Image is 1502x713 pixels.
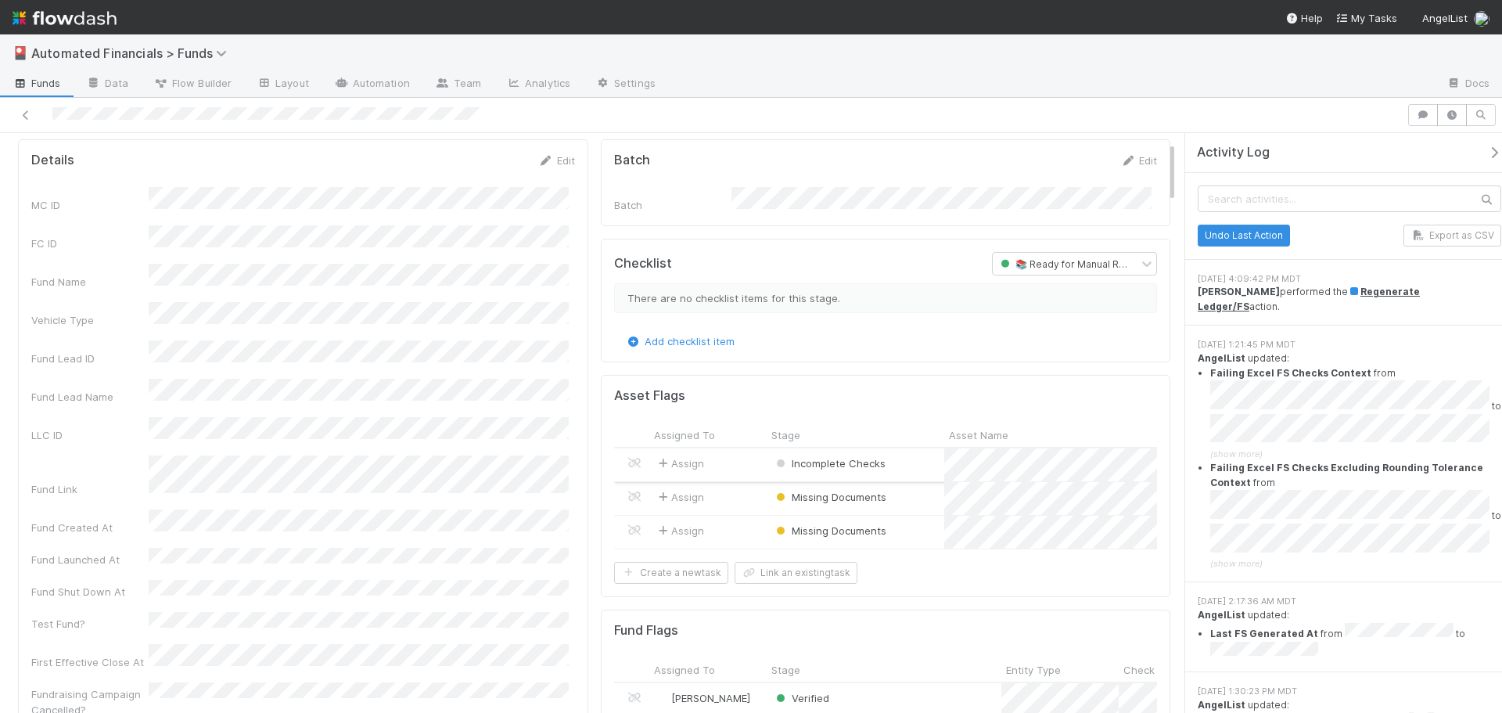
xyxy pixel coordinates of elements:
[949,427,1008,443] span: Asset Name
[773,491,886,503] span: Missing Documents
[997,258,1179,270] span: 📚 Ready for Manual Review (SPVs)
[614,256,672,272] h5: Checklist
[31,236,149,251] div: FC ID
[735,562,857,584] button: Link an existingtask
[1197,145,1270,160] span: Activity Log
[1198,608,1501,660] div: updated:
[31,654,149,670] div: First Effective Close At
[494,72,583,97] a: Analytics
[1474,11,1489,27] img: avatar_574f8970-b283-40ff-a3d7-26909d9947cc.png
[1198,286,1280,297] strong: [PERSON_NAME]
[773,489,886,505] div: Missing Documents
[1198,351,1501,571] div: updated:
[31,584,149,600] div: Fund Shut Down At
[771,662,800,678] span: Stage
[773,692,829,704] span: Verified
[614,283,1158,313] div: There are no checklist items for this stage.
[31,520,149,535] div: Fund Created At
[671,692,750,704] span: [PERSON_NAME]
[1285,10,1323,26] div: Help
[1198,285,1501,314] div: performed the action.
[1434,72,1502,97] a: Docs
[1210,462,1483,488] strong: Failing Excel FS Checks Excluding Rounding Tolerance Context
[1006,662,1061,678] span: Entity Type
[31,197,149,213] div: MC ID
[614,623,678,639] h5: Fund Flags
[31,153,74,168] h5: Details
[1198,286,1420,311] a: Regenerate Ledger/FS
[1198,595,1501,608] div: [DATE] 2:17:36 AM MDT
[1198,185,1501,212] input: Search activities...
[1210,623,1501,661] li: from to
[1123,662,1186,678] span: Check Name
[656,690,750,706] div: [PERSON_NAME]
[322,72,422,97] a: Automation
[1335,12,1397,24] span: My Tasks
[422,72,494,97] a: Team
[773,456,886,471] div: Incomplete Checks
[773,457,886,470] span: Incomplete Checks
[1198,609,1245,621] strong: AngelList
[1198,685,1501,698] div: [DATE] 1:30:23 PM MDT
[1210,367,1371,379] strong: Failing Excel FS Checks Context
[31,389,149,405] div: Fund Lead Name
[773,524,886,537] span: Missing Documents
[31,45,235,61] span: Automated Financials > Funds
[74,72,141,97] a: Data
[1403,225,1501,247] button: Export as CSV
[1198,272,1501,286] div: [DATE] 4:09:42 PM MDT
[1210,558,1263,569] span: (show more)
[538,154,575,167] a: Edit
[1198,338,1501,351] div: [DATE] 1:21:45 PM MDT
[13,46,28,59] span: 🎴
[13,5,117,31] img: logo-inverted-e16ddd16eac7371096b0.svg
[614,153,650,168] h5: Batch
[1210,366,1501,462] summary: Failing Excel FS Checks Context from to (show more)
[773,523,886,538] div: Missing Documents
[13,75,61,91] span: Funds
[1335,10,1397,26] a: My Tasks
[31,616,149,632] div: Test Fund?
[1198,699,1245,711] strong: AngelList
[141,72,244,97] a: Flow Builder
[1210,461,1501,571] summary: Failing Excel FS Checks Excluding Rounding Tolerance Context from to (show more)
[244,72,322,97] a: Layout
[31,312,149,328] div: Vehicle Type
[771,427,800,443] span: Stage
[614,562,728,584] button: Create a newtask
[614,388,685,404] h5: Asset Flags
[1210,628,1318,639] strong: Last FS Generated At
[153,75,232,91] span: Flow Builder
[31,481,149,497] div: Fund Link
[614,197,731,213] div: Batch
[656,523,704,538] span: Assign
[1198,352,1245,364] strong: AngelList
[626,335,735,347] a: Add checklist item
[656,456,704,471] span: Assign
[1422,12,1468,24] span: AngelList
[773,690,829,706] div: Verified
[583,72,668,97] a: Settings
[31,427,149,443] div: LLC ID
[656,692,669,704] img: avatar_c3a0099a-786e-4408-a13b-262db10dcd3b.png
[1210,448,1263,459] span: (show more)
[31,351,149,366] div: Fund Lead ID
[31,552,149,567] div: Fund Launched At
[654,662,715,678] span: Assigned To
[654,427,715,443] span: Assigned To
[1198,225,1290,247] button: Undo Last Action
[31,274,149,290] div: Fund Name
[1120,154,1157,167] a: Edit
[656,489,704,505] span: Assign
